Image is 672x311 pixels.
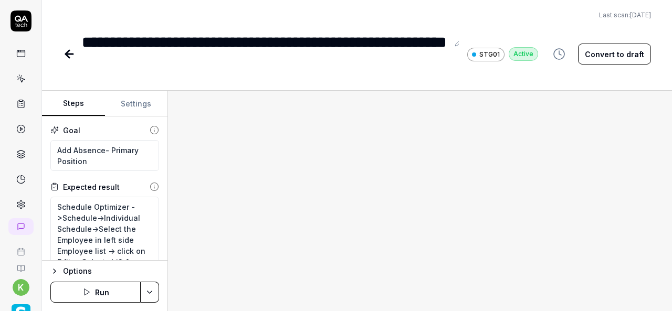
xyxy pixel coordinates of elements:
button: View version history [547,44,572,65]
div: Options [63,265,159,277]
button: Last scan:[DATE] [599,10,651,20]
button: Steps [42,91,105,116]
a: STG01 [467,47,505,61]
button: Options [50,265,159,277]
button: k [13,279,29,296]
a: New conversation [8,218,34,235]
button: Convert to draft [578,44,651,65]
a: Book a call with us [4,239,37,256]
div: Active [509,47,538,61]
span: Last scan: [599,10,651,20]
button: Settings [105,91,168,116]
button: Run [50,282,141,303]
span: STG01 [479,50,500,59]
a: Documentation [4,256,37,273]
div: Expected result [63,181,120,192]
time: [DATE] [630,11,651,19]
div: Goal [63,125,80,136]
